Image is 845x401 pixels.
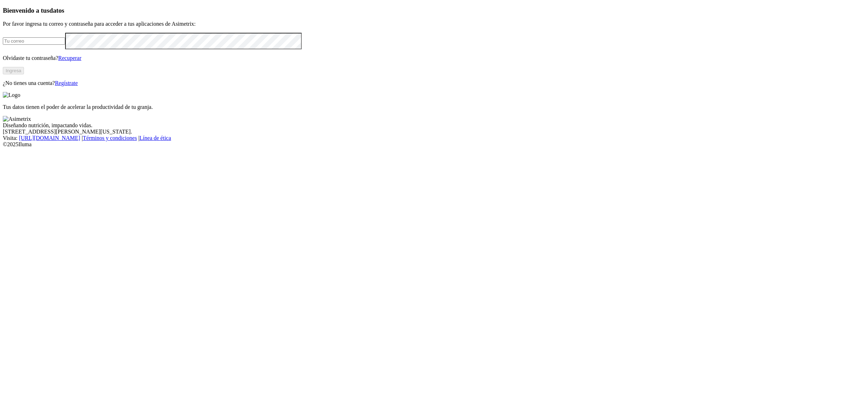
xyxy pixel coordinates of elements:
[3,116,31,122] img: Asimetrix
[3,135,842,141] div: Visita : | |
[3,92,20,98] img: Logo
[3,67,24,74] button: Ingresa
[3,80,842,86] p: ¿No tienes una cuenta?
[3,122,842,129] div: Diseñando nutrición, impactando vidas.
[3,104,842,110] p: Tus datos tienen el poder de acelerar la productividad de tu granja.
[3,21,842,27] p: Por favor ingresa tu correo y contraseña para acceder a tus aplicaciones de Asimetrix:
[3,55,842,61] p: Olvidaste tu contraseña?
[58,55,81,61] a: Recuperar
[3,141,842,148] div: © 2025 Iluma
[83,135,137,141] a: Términos y condiciones
[49,7,64,14] span: datos
[3,37,65,45] input: Tu correo
[19,135,80,141] a: [URL][DOMAIN_NAME]
[3,129,842,135] div: [STREET_ADDRESS][PERSON_NAME][US_STATE].
[3,7,842,14] h3: Bienvenido a tus
[55,80,78,86] a: Regístrate
[139,135,171,141] a: Línea de ética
